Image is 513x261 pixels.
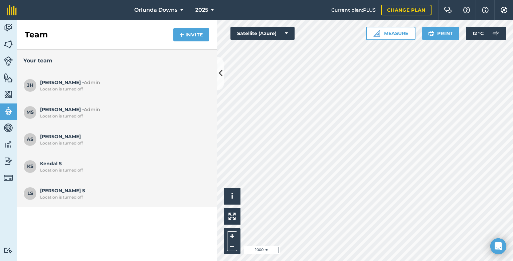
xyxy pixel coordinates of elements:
[40,160,207,173] span: Kendal S
[490,238,506,254] div: Open Intercom Messenger
[224,188,240,205] button: i
[23,106,37,119] span: MS
[23,56,210,65] h3: Your team
[482,6,489,14] img: svg+xml;base64,PHN2ZyB4bWxucz0iaHR0cDovL3d3dy53My5vcmcvMjAwMC9zdmciIHdpZHRoPSIxNyIgaGVpZ2h0PSIxNy...
[231,192,233,200] span: i
[227,231,237,241] button: +
[428,29,435,37] img: svg+xml;base64,PHN2ZyB4bWxucz0iaHR0cDovL3d3dy53My5vcmcvMjAwMC9zdmciIHdpZHRoPSIxOSIgaGVpZ2h0PSIyNC...
[463,7,471,13] img: A question mark icon
[4,89,13,99] img: svg+xml;base64,PHN2ZyB4bWxucz0iaHR0cDovL3d3dy53My5vcmcvMjAwMC9zdmciIHdpZHRoPSI1NiIgaGVpZ2h0PSI2MC...
[7,5,17,15] img: fieldmargin Logo
[473,27,484,40] span: 12 ° C
[4,56,13,66] img: svg+xml;base64,PD94bWwgdmVyc2lvbj0iMS4wIiBlbmNvZGluZz0idXRmLTgiPz4KPCEtLSBHZW5lcmF0b3I6IEFkb2JlIE...
[40,79,207,91] span: [PERSON_NAME] -
[228,213,236,220] img: Four arrows, one pointing top left, one top right, one bottom right and the last bottom left
[40,106,207,118] span: [PERSON_NAME] -
[381,5,432,15] a: Change plan
[366,27,415,40] button: Measure
[4,173,13,183] img: svg+xml;base64,PD94bWwgdmVyc2lvbj0iMS4wIiBlbmNvZGluZz0idXRmLTgiPz4KPCEtLSBHZW5lcmF0b3I6IEFkb2JlIE...
[4,106,13,116] img: svg+xml;base64,PD94bWwgdmVyc2lvbj0iMS4wIiBlbmNvZGluZz0idXRmLTgiPz4KPCEtLSBHZW5lcmF0b3I6IEFkb2JlIE...
[373,30,380,37] img: Ruler icon
[331,6,376,14] span: Current plan : PLUS
[489,27,502,40] img: svg+xml;base64,PD94bWwgdmVyc2lvbj0iMS4wIiBlbmNvZGluZz0idXRmLTgiPz4KPCEtLSBHZW5lcmF0b3I6IEFkb2JlIE...
[40,168,207,173] div: Location is turned off
[230,27,295,40] button: Satellite (Azure)
[4,123,13,133] img: svg+xml;base64,PD94bWwgdmVyc2lvbj0iMS4wIiBlbmNvZGluZz0idXRmLTgiPz4KPCEtLSBHZW5lcmF0b3I6IEFkb2JlIE...
[40,86,207,92] div: Location is turned off
[444,7,452,13] img: Two speech bubbles overlapping with the left bubble in the forefront
[4,39,13,49] img: svg+xml;base64,PHN2ZyB4bWxucz0iaHR0cDovL3d3dy53My5vcmcvMjAwMC9zdmciIHdpZHRoPSI1NiIgaGVpZ2h0PSI2MC...
[23,133,37,146] span: AS
[25,29,48,40] h2: Team
[227,241,237,251] button: –
[500,7,508,13] img: A cog icon
[179,31,184,39] img: svg+xml;base64,PHN2ZyB4bWxucz0iaHR0cDovL3d3dy53My5vcmcvMjAwMC9zdmciIHdpZHRoPSIxNCIgaGVpZ2h0PSIyNC...
[40,187,207,200] span: [PERSON_NAME] S
[195,6,208,14] span: 2025
[4,23,13,33] img: svg+xml;base64,PD94bWwgdmVyc2lvbj0iMS4wIiBlbmNvZGluZz0idXRmLTgiPz4KPCEtLSBHZW5lcmF0b3I6IEFkb2JlIE...
[466,27,506,40] button: 12 °C
[4,247,13,254] img: svg+xml;base64,PD94bWwgdmVyc2lvbj0iMS4wIiBlbmNvZGluZz0idXRmLTgiPz4KPCEtLSBHZW5lcmF0b3I6IEFkb2JlIE...
[84,106,100,112] span: Admin
[4,156,13,166] img: svg+xml;base64,PD94bWwgdmVyc2lvbj0iMS4wIiBlbmNvZGluZz0idXRmLTgiPz4KPCEtLSBHZW5lcmF0b3I6IEFkb2JlIE...
[422,27,460,40] button: Print
[4,140,13,150] img: svg+xml;base64,PD94bWwgdmVyc2lvbj0iMS4wIiBlbmNvZGluZz0idXRmLTgiPz4KPCEtLSBHZW5lcmF0b3I6IEFkb2JlIE...
[40,195,207,200] div: Location is turned off
[173,28,209,41] button: Invite
[23,187,37,200] span: LS
[23,79,37,92] span: JH
[4,73,13,83] img: svg+xml;base64,PHN2ZyB4bWxucz0iaHR0cDovL3d3dy53My5vcmcvMjAwMC9zdmciIHdpZHRoPSI1NiIgaGVpZ2h0PSI2MC...
[40,141,207,146] div: Location is turned off
[40,133,207,146] span: [PERSON_NAME]
[134,6,177,14] span: Orlunda Downs
[23,160,37,173] span: KS
[40,113,207,119] div: Location is turned off
[84,79,100,85] span: Admin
